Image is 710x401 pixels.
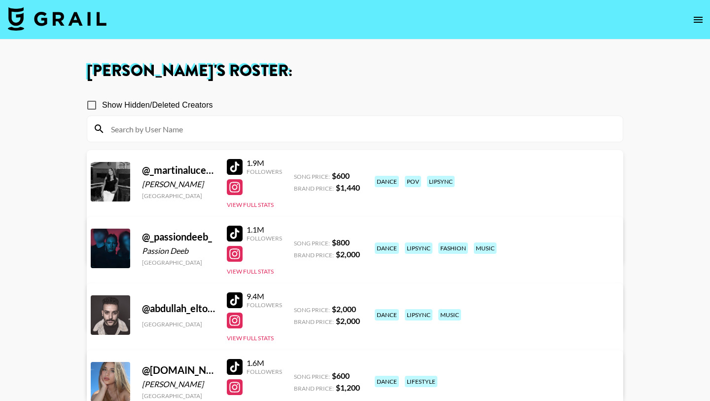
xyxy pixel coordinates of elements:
[247,358,282,368] div: 1.6M
[375,176,399,187] div: dance
[332,371,350,380] strong: $ 600
[294,373,330,380] span: Song Price:
[405,309,432,321] div: lipsync
[294,385,334,392] span: Brand Price:
[294,318,334,325] span: Brand Price:
[247,168,282,175] div: Followers
[336,183,360,192] strong: $ 1,440
[405,176,421,187] div: pov
[336,249,360,259] strong: $ 2,000
[227,334,274,342] button: View Full Stats
[336,383,360,392] strong: $ 1,200
[375,309,399,321] div: dance
[142,392,215,400] div: [GEOGRAPHIC_DATA]
[405,376,437,387] div: lifestyle
[688,10,708,30] button: open drawer
[294,173,330,180] span: Song Price:
[247,368,282,375] div: Followers
[332,238,350,247] strong: $ 800
[375,242,399,254] div: dance
[294,306,330,314] span: Song Price:
[105,121,617,137] input: Search by User Name
[405,242,432,254] div: lipsync
[294,240,330,247] span: Song Price:
[294,185,334,192] span: Brand Price:
[247,235,282,242] div: Followers
[142,364,215,376] div: @ [DOMAIN_NAME]
[142,379,215,389] div: [PERSON_NAME]
[142,246,215,256] div: Passion Deeb
[8,7,106,31] img: Grail Talent
[375,376,399,387] div: dance
[247,301,282,309] div: Followers
[294,251,334,259] span: Brand Price:
[438,242,468,254] div: fashion
[102,99,213,111] span: Show Hidden/Deleted Creators
[142,192,215,200] div: [GEOGRAPHIC_DATA]
[227,268,274,275] button: View Full Stats
[87,63,623,79] h1: [PERSON_NAME] 's Roster:
[142,302,215,315] div: @ abdullah_eltourky
[332,171,350,180] strong: $ 600
[142,179,215,189] div: [PERSON_NAME]
[247,225,282,235] div: 1.1M
[332,304,356,314] strong: $ 2,000
[142,321,215,328] div: [GEOGRAPHIC_DATA]
[247,158,282,168] div: 1.9M
[142,164,215,176] div: @ _martinalucena
[474,242,497,254] div: music
[438,309,461,321] div: music
[427,176,455,187] div: lipsync
[142,259,215,266] div: [GEOGRAPHIC_DATA]
[336,316,360,325] strong: $ 2,000
[142,231,215,243] div: @ _passiondeeb_
[247,291,282,301] div: 9.4M
[227,201,274,208] button: View Full Stats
